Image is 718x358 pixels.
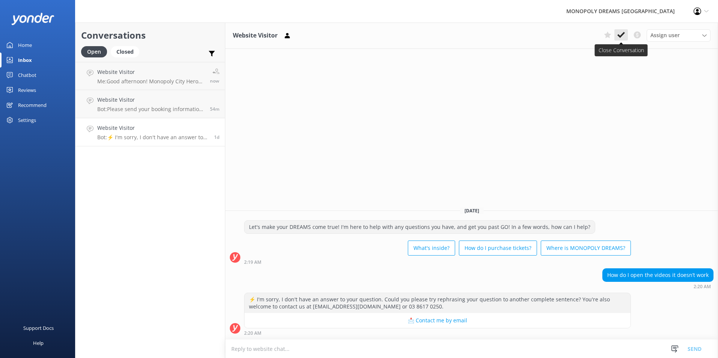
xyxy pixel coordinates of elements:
[97,106,204,113] p: Bot: Please send your booking information to [EMAIL_ADDRESS][DOMAIN_NAME], and one of our friendl...
[244,260,261,265] strong: 2:19 AM
[75,90,225,118] a: Website VisitorBot:Please send your booking information to [EMAIL_ADDRESS][DOMAIN_NAME], and one ...
[244,331,261,335] strong: 2:20 AM
[111,47,143,56] a: Closed
[111,46,139,57] div: Closed
[97,124,208,132] h4: Website Visitor
[18,98,47,113] div: Recommend
[408,241,455,256] button: What's inside?
[602,284,713,289] div: Oct 01 2025 02:20am (UTC +10:00) Australia/Sydney
[244,313,631,328] button: 📩 Contact me by email
[459,241,537,256] button: How do I purchase tickets?
[18,113,36,128] div: Settings
[214,134,219,140] span: Oct 01 2025 02:20am (UTC +10:00) Australia/Sydney
[210,78,219,84] span: Oct 02 2025 02:03pm (UTC +10:00) Australia/Sydney
[18,68,36,83] div: Chatbot
[210,106,219,112] span: Oct 02 2025 01:09pm (UTC +10:00) Australia/Sydney
[244,259,631,265] div: Oct 01 2025 02:19am (UTC +10:00) Australia/Sydney
[233,31,278,41] h3: Website Visitor
[460,208,484,214] span: [DATE]
[33,335,44,350] div: Help
[244,293,631,313] div: ⚡ I'm sorry, I don't have an answer to your question. Could you please try rephrasing your questi...
[650,31,680,39] span: Assign user
[81,28,219,42] h2: Conversations
[97,134,208,141] p: Bot: ⚡ I'm sorry, I don't have an answer to your question. Could you please try rephrasing your q...
[18,53,32,68] div: Inbox
[23,320,54,335] div: Support Docs
[18,83,36,98] div: Reviews
[18,38,32,53] div: Home
[97,68,204,76] h4: Website Visitor
[694,284,711,289] strong: 2:20 AM
[541,241,631,256] button: Where is MONOPOLY DREAMS?
[603,269,713,281] div: How do I open the videos it doesn’t work
[81,46,107,57] div: Open
[75,62,225,90] a: Website VisitorMe:Good afternoon! Monopoly City Heroes sessions are not available during school h...
[244,330,631,335] div: Oct 01 2025 02:20am (UTC +10:00) Australia/Sydney
[75,118,225,146] a: Website VisitorBot:⚡ I'm sorry, I don't have an answer to your question. Could you please try rep...
[244,221,595,233] div: Let's make your DREAMS come true! I'm here to help with any questions you have, and get you past ...
[81,47,111,56] a: Open
[97,78,204,85] p: Me: Good afternoon! Monopoly City Heroes sessions are not available during school holidays. Stay ...
[647,29,710,41] div: Assign User
[11,13,54,25] img: yonder-white-logo.png
[97,96,204,104] h4: Website Visitor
